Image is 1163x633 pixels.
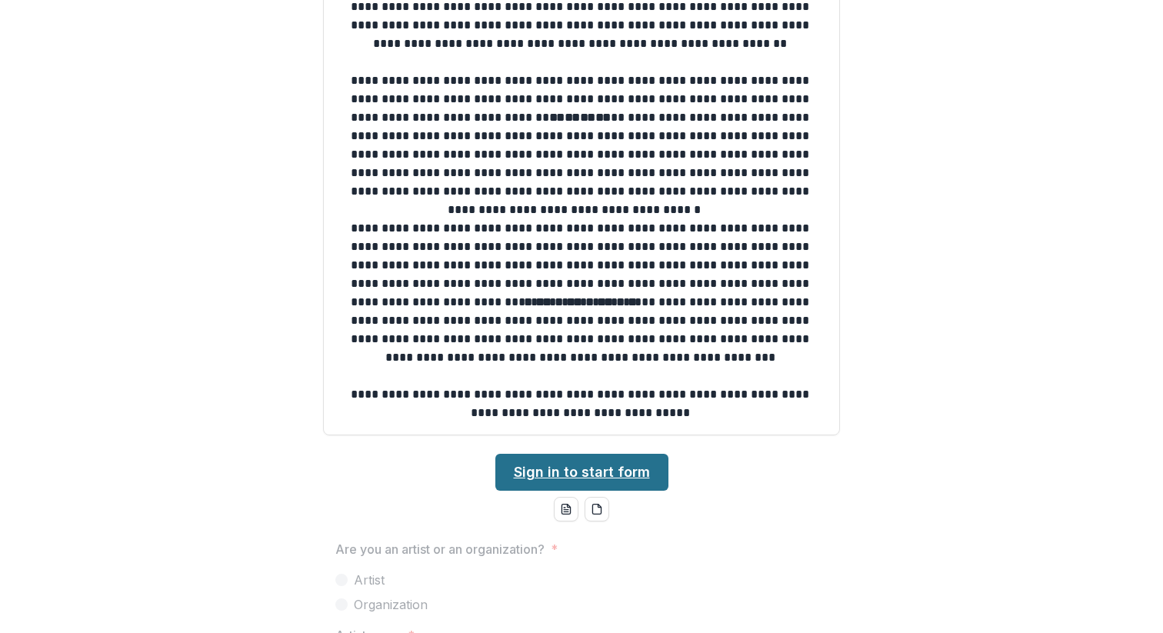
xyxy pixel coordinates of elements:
[554,497,578,521] button: word-download
[335,540,545,558] p: Are you an artist or an organization?
[354,571,385,589] span: Artist
[585,497,609,521] button: pdf-download
[354,595,428,614] span: Organization
[495,454,668,491] a: Sign in to start form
